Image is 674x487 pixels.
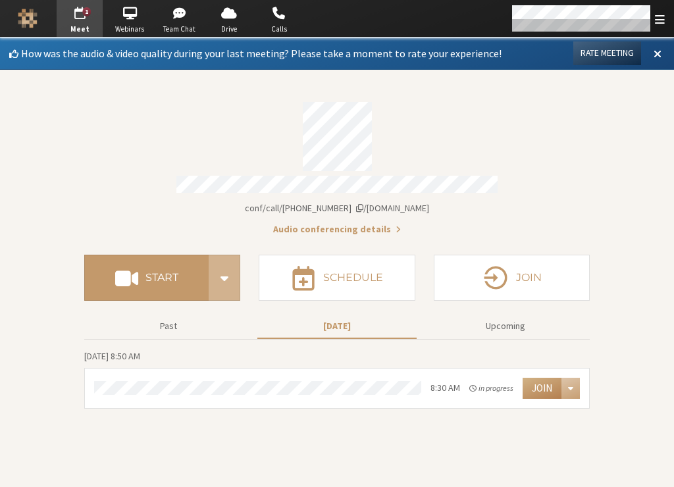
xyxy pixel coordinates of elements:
em: in progress [469,382,513,394]
section: Account details [84,93,590,236]
span: Copy my meeting room link [245,202,429,214]
div: 8:30 AM [430,381,460,395]
button: Schedule [259,255,415,301]
button: Copy my meeting room linkCopy my meeting room link [245,201,429,215]
button: Start [84,255,209,301]
span: Meet [57,24,103,35]
section: Today's Meetings [84,349,590,409]
img: Iotum [18,9,38,28]
div: Open menu [561,378,580,399]
span: Webinars [107,24,153,35]
h4: Start [145,272,178,283]
button: Join [523,378,561,399]
button: Upcoming [426,315,585,338]
h4: Schedule [323,272,383,283]
div: Start conference options [209,255,240,301]
h4: Join [516,272,542,283]
button: Audio conferencing details [273,222,401,236]
span: [DATE] 8:50 AM [84,350,140,362]
button: [DATE] [257,315,417,338]
button: Join [434,255,590,301]
span: Calls [256,24,302,35]
div: 1 [83,7,91,16]
span: Team Chat [157,24,203,35]
button: Rate Meeting [573,41,641,65]
span: Drive [206,24,252,35]
button: Past [89,315,248,338]
span: How was the audio & video quality during your last meeting? Please take a moment to rate your exp... [21,47,502,60]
